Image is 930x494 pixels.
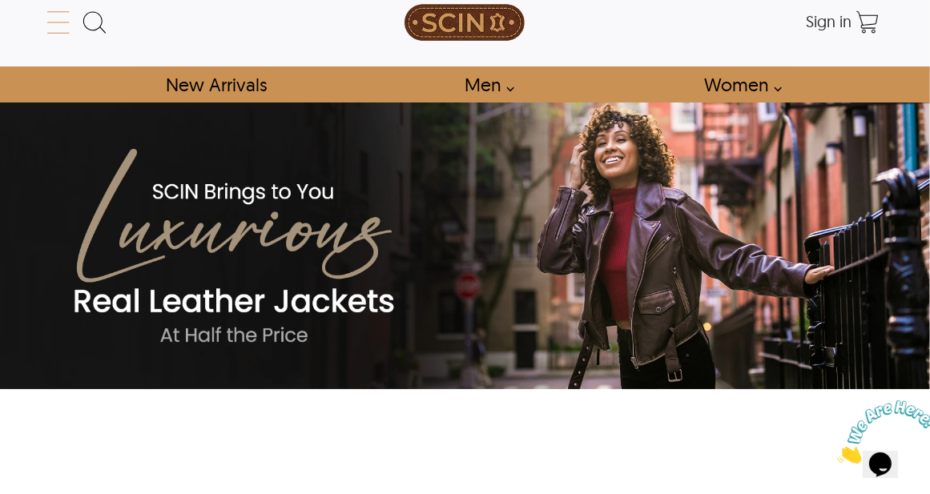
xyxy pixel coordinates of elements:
a: shop men's leather jackets [447,66,524,102]
a: Shop New Arrivals [147,66,284,102]
a: Sign in [806,17,851,30]
a: Shop Women Leather Jackets [686,66,791,102]
span: Sign in [806,11,851,31]
a: Shopping Cart [851,6,884,38]
img: Chat attention grabber [6,6,106,70]
iframe: chat widget [831,394,930,470]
